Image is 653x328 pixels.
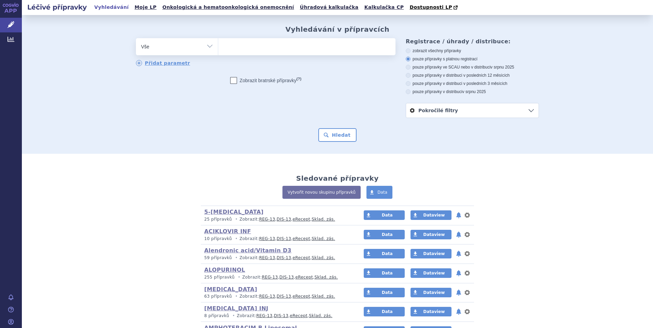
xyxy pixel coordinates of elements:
abbr: (?) [296,77,301,81]
a: Data [364,288,405,297]
a: Data [364,210,405,220]
span: Dostupnosti LP [409,4,452,10]
span: Data [377,190,387,195]
h3: Registrace / úhrady / distribuce: [406,38,539,45]
a: eRecept [293,217,310,222]
a: DIS-13 [277,217,291,222]
a: Sklad. zás. [312,255,335,260]
button: nastavení [464,250,471,258]
a: Úhradová kalkulačka [298,3,361,12]
a: Dataview [411,307,451,316]
button: notifikace [455,308,462,316]
a: Dataview [411,288,451,297]
a: REG-13 [259,217,275,222]
button: notifikace [455,288,462,297]
a: Dostupnosti LP [407,3,461,12]
a: DIS-13 [277,255,291,260]
label: pouze přípravky v distribuci v posledních 3 měsících [406,81,539,86]
p: Zobrazit: , , , [204,313,351,319]
button: nastavení [464,288,471,297]
a: Pokročilé filtry [406,103,539,118]
a: Data [364,268,405,278]
i: • [233,255,239,261]
span: Dataview [423,271,445,275]
label: pouze přípravky v distribuci [406,89,539,94]
button: nastavení [464,269,471,277]
button: nastavení [464,211,471,219]
a: eRecept [293,255,310,260]
a: [MEDICAL_DATA] INJ [204,305,268,312]
span: 8 přípravků [204,313,229,318]
span: 63 přípravků [204,294,232,299]
a: Dataview [411,268,451,278]
span: v srpnu 2025 [462,89,486,94]
h2: Sledované přípravky [296,174,379,182]
a: Vyhledávání [92,3,131,12]
button: notifikace [455,250,462,258]
span: Data [382,251,393,256]
span: Data [382,290,393,295]
a: DIS-13 [277,236,291,241]
a: DIS-13 [277,294,291,299]
p: Zobrazit: , , , [204,274,351,280]
span: Dataview [423,232,445,237]
label: pouze přípravky ve SCAU nebo v distribuci [406,64,539,70]
button: notifikace [455,269,462,277]
i: • [236,274,242,280]
p: Zobrazit: , , , [204,236,351,242]
a: Sklad. zás. [315,275,338,280]
p: Zobrazit: , , , [204,255,351,261]
a: 5-[MEDICAL_DATA] [204,209,264,215]
span: v srpnu 2025 [490,65,514,70]
a: Data [364,249,405,258]
a: Dataview [411,230,451,239]
a: Vytvořit novou skupinu přípravků [282,186,361,199]
span: Dataview [423,309,445,314]
a: eRecept [290,313,308,318]
span: Data [382,309,393,314]
a: Data [364,307,405,316]
a: Alendronic acid/Vitamin D3 [204,247,291,254]
button: notifikace [455,230,462,239]
a: DIS-13 [279,275,294,280]
span: 10 přípravků [204,236,232,241]
span: 25 přípravků [204,217,232,222]
h2: Vyhledávání v přípravcích [286,25,390,33]
a: REG-13 [259,255,275,260]
i: • [233,217,239,222]
i: • [233,236,239,242]
a: Data [366,186,392,199]
span: Dataview [423,251,445,256]
button: notifikace [455,211,462,219]
a: [MEDICAL_DATA] [204,286,257,293]
a: eRecept [293,294,310,299]
p: Zobrazit: , , , [204,217,351,222]
p: Zobrazit: , , , [204,294,351,299]
i: • [233,294,239,299]
a: Sklad. zás. [312,217,335,222]
label: zobrazit všechny přípravky [406,48,539,54]
a: REG-13 [256,313,273,318]
a: Moje LP [133,3,158,12]
span: Data [382,213,393,218]
label: Zobrazit bratrské přípravky [230,77,302,84]
h2: Léčivé přípravky [22,2,92,12]
span: 255 přípravků [204,275,235,280]
i: • [231,313,237,319]
a: Sklad. zás. [309,313,333,318]
a: REG-13 [259,294,275,299]
span: Data [382,271,393,275]
a: Sklad. zás. [312,236,335,241]
button: Hledat [318,128,357,142]
a: Kalkulačka CP [362,3,406,12]
a: Sklad. zás. [312,294,335,299]
a: REG-13 [259,236,275,241]
button: nastavení [464,308,471,316]
span: Data [382,232,393,237]
a: eRecept [295,275,313,280]
a: eRecept [293,236,310,241]
span: Dataview [423,213,445,218]
button: nastavení [464,230,471,239]
a: ALOPURINOL [204,267,245,273]
label: pouze přípravky s platnou registrací [406,56,539,62]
